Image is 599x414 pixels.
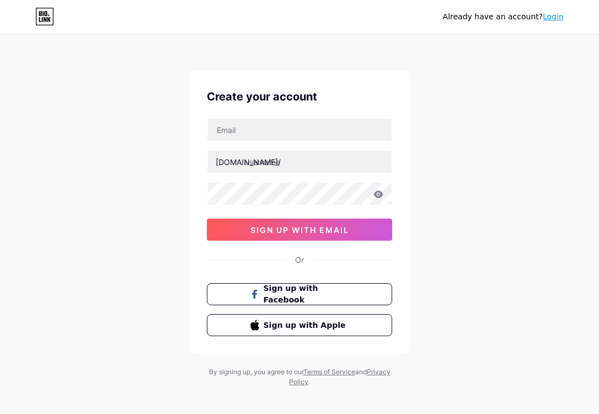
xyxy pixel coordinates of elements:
[543,12,564,21] a: Login
[303,368,355,376] a: Terms of Service
[207,151,392,173] input: username
[443,11,564,23] div: Already have an account?
[206,367,393,387] div: By signing up, you agree to our and .
[207,88,392,105] div: Create your account
[216,156,281,168] div: [DOMAIN_NAME]/
[207,283,392,305] button: Sign up with Facebook
[264,283,349,306] span: Sign up with Facebook
[207,119,392,141] input: Email
[207,219,392,241] button: sign up with email
[264,320,349,331] span: Sign up with Apple
[250,225,349,235] span: sign up with email
[207,314,392,336] button: Sign up with Apple
[295,254,304,266] div: Or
